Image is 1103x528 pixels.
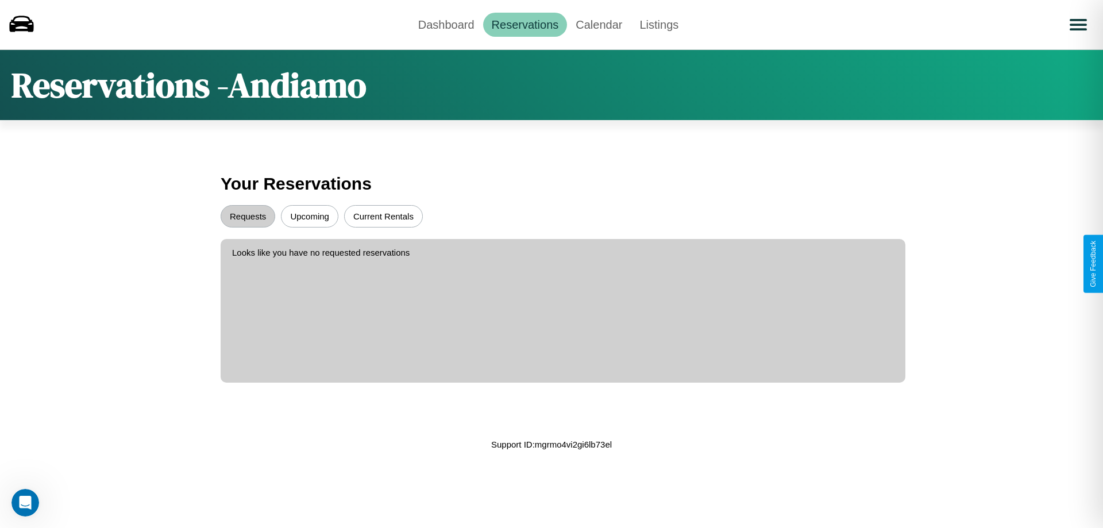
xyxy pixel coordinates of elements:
a: Reservations [483,13,568,37]
iframe: Intercom live chat [11,489,39,517]
h1: Reservations - Andiamo [11,61,367,109]
h3: Your Reservations [221,168,882,199]
div: Give Feedback [1089,241,1097,287]
button: Current Rentals [344,205,423,228]
p: Looks like you have no requested reservations [232,245,894,260]
button: Upcoming [281,205,338,228]
button: Requests [221,205,275,228]
a: Listings [631,13,687,37]
p: Support ID: mgrmo4vi2gi6lb73el [491,437,612,452]
a: Dashboard [410,13,483,37]
a: Calendar [567,13,631,37]
button: Open menu [1062,9,1094,41]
